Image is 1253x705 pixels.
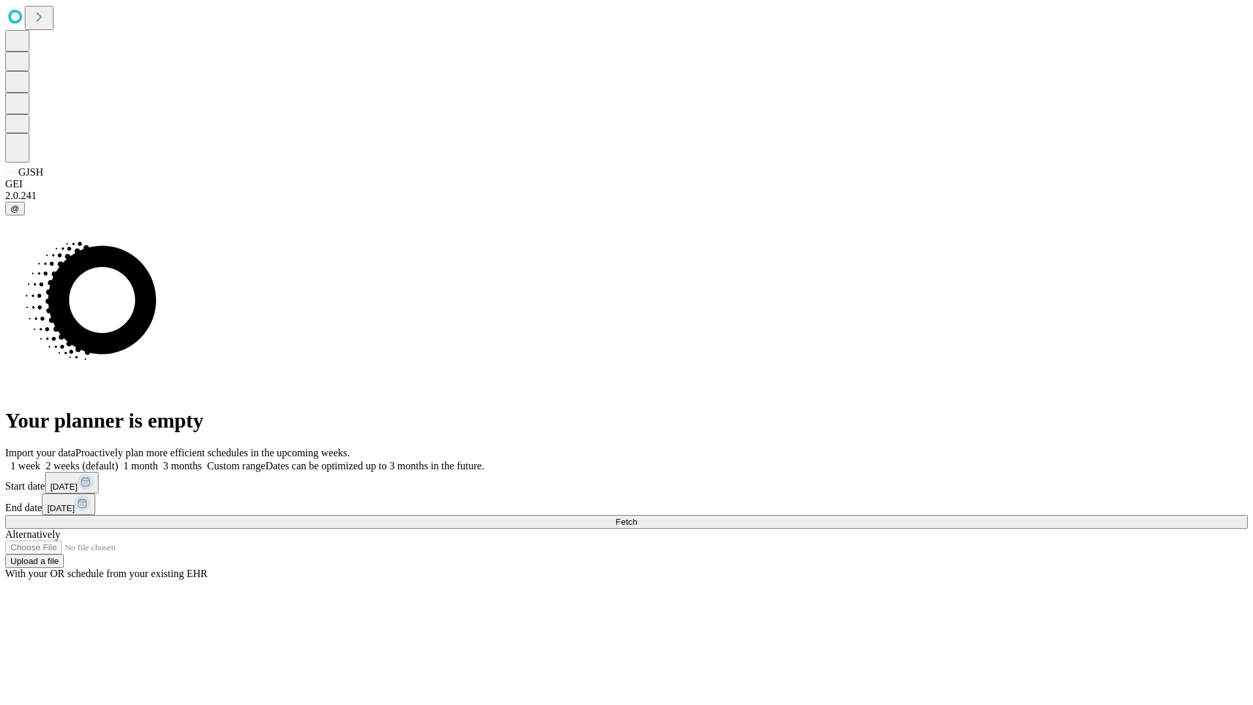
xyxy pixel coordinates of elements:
button: @ [5,202,25,215]
div: GEI [5,178,1248,190]
button: Fetch [5,515,1248,529]
span: 2 weeks (default) [46,460,118,471]
span: Dates can be optimized up to 3 months in the future. [266,460,484,471]
span: [DATE] [50,482,78,492]
div: 2.0.241 [5,190,1248,202]
span: Proactively plan more efficient schedules in the upcoming weeks. [76,447,350,458]
span: Alternatively [5,529,60,540]
div: End date [5,493,1248,515]
h1: Your planner is empty [5,409,1248,433]
button: Upload a file [5,554,64,568]
span: 1 week [10,460,40,471]
span: GJSH [18,166,43,178]
button: [DATE] [45,472,99,493]
span: [DATE] [47,503,74,513]
span: Fetch [615,517,637,527]
span: Import your data [5,447,76,458]
span: 1 month [123,460,158,471]
span: 3 months [163,460,202,471]
span: @ [10,204,20,213]
div: Start date [5,472,1248,493]
button: [DATE] [42,493,95,515]
span: Custom range [207,460,265,471]
span: With your OR schedule from your existing EHR [5,568,208,579]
